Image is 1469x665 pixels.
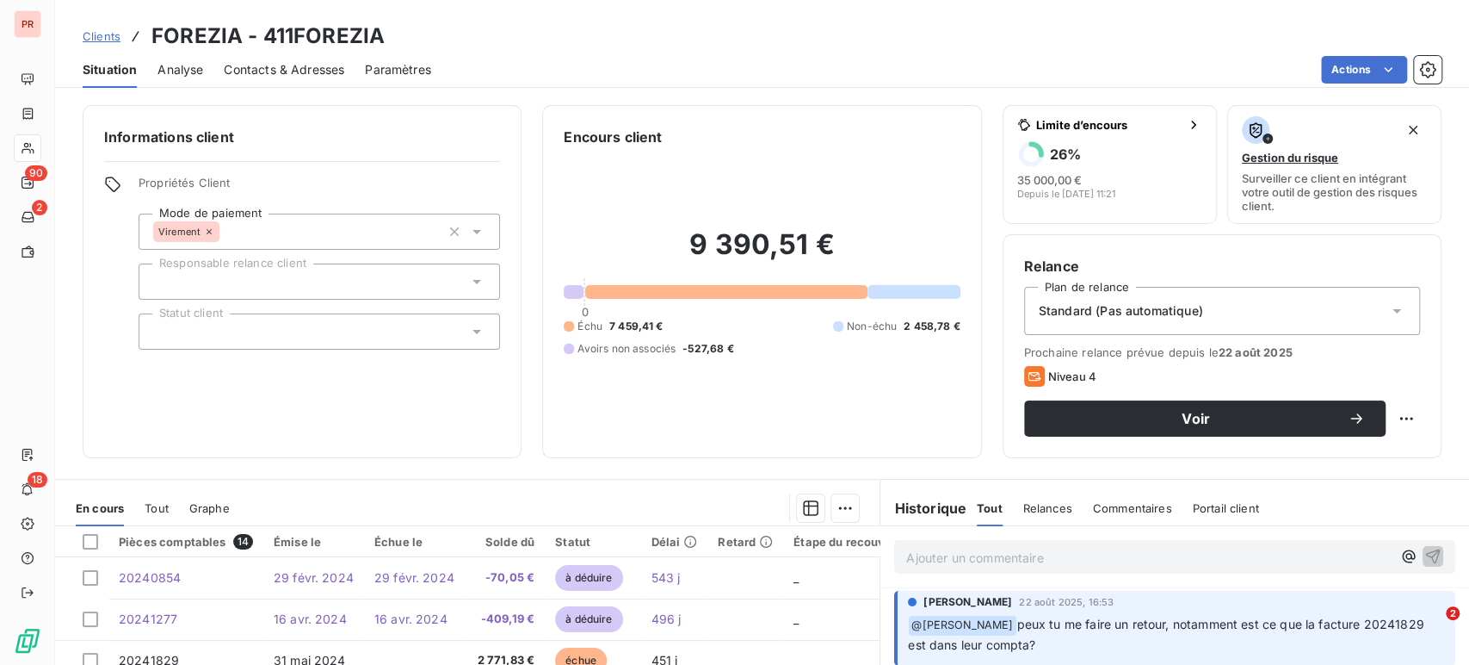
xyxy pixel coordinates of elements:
[1242,171,1427,213] span: Surveiller ce client en intégrant votre outil de gestion des risques client.
[1446,606,1460,620] span: 2
[14,627,41,655] img: Logo LeanPay
[365,61,431,78] span: Paramètres
[477,569,535,587] span: -70,05 €
[977,501,1003,515] span: Tout
[847,319,897,334] span: Non-échu
[1019,597,1114,607] span: 22 août 2025, 16:53
[555,606,622,632] span: à déduire
[477,535,535,549] div: Solde dû
[1242,151,1338,165] span: Gestion du risque
[577,319,602,334] span: Échu
[224,61,344,78] span: Contacts & Adresses
[76,501,124,515] span: En cours
[1410,606,1452,648] iframe: Intercom live chat
[682,341,733,357] span: -527,68 €
[1048,370,1096,383] span: Niveau 4
[1023,501,1072,515] span: Relances
[880,498,966,519] h6: Historique
[1017,617,1424,631] span: peux tu me faire un retour, notamment est ce que la facture 20241829
[83,61,137,78] span: Situation
[14,10,41,38] div: PR
[718,535,773,549] div: Retard
[219,224,233,239] input: Ajouter une valeur
[14,169,40,196] a: 90
[151,21,385,52] h3: FOREZIA - 411FOREZIA
[1050,146,1081,163] h6: 26 %
[145,501,169,515] span: Tout
[153,274,167,289] input: Ajouter une valeur
[651,570,681,585] span: 543 j
[374,612,447,626] span: 16 avr. 2024
[189,501,230,515] span: Graphe
[83,28,120,45] a: Clients
[104,127,500,147] h6: Informations client
[1003,105,1217,224] button: Limite d’encours26%35 000,00 €Depuis le [DATE] 11:21
[1093,501,1172,515] span: Commentaires
[374,535,456,549] div: Échue le
[139,176,500,200] span: Propriétés Client
[274,570,354,585] span: 29 févr. 2024
[651,535,698,549] div: Délai
[1039,302,1203,320] span: Standard (Pas automatique)
[1017,189,1115,199] span: Depuis le [DATE] 11:21
[923,594,1012,610] span: [PERSON_NAME]
[793,535,925,549] div: Étape du recouvrement
[581,305,588,319] span: 0
[564,127,662,147] h6: Encours client
[1045,412,1348,426] span: Voir
[32,200,47,215] span: 2
[908,637,1035,652] span: est dans leur compta?
[577,341,676,357] span: Avoirs non associés
[904,319,960,334] span: 2 458,78 €
[477,611,535,628] span: -409,19 €
[564,227,960,279] h2: 9 390,51 €
[609,319,664,334] span: 7 459,41 €
[1227,105,1441,224] button: Gestion du risqueSurveiller ce client en intégrant votre outil de gestion des risques client.
[1219,345,1293,359] span: 22 août 2025
[1017,173,1082,187] span: 35 000,00 €
[1036,118,1180,132] span: Limite d’encours
[651,612,682,626] span: 496 j
[119,570,181,585] span: 20240854
[1193,501,1259,515] span: Portail client
[374,570,454,585] span: 29 févr. 2024
[1024,401,1386,437] button: Voir
[83,29,120,43] span: Clients
[1024,256,1420,277] h6: Relance
[158,227,201,237] span: Virement
[793,570,799,585] span: _
[157,61,203,78] span: Analyse
[909,616,1015,636] span: @ [PERSON_NAME]
[25,165,47,181] span: 90
[274,612,347,626] span: 16 avr. 2024
[14,203,40,231] a: 2
[274,535,354,549] div: Émise le
[119,612,177,626] span: 20241277
[555,535,630,549] div: Statut
[1024,345,1420,359] span: Prochaine relance prévue depuis le
[153,324,167,339] input: Ajouter une valeur
[119,534,253,550] div: Pièces comptables
[1321,56,1407,84] button: Actions
[793,612,799,626] span: _
[555,565,622,591] span: à déduire
[28,472,47,488] span: 18
[233,534,253,550] span: 14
